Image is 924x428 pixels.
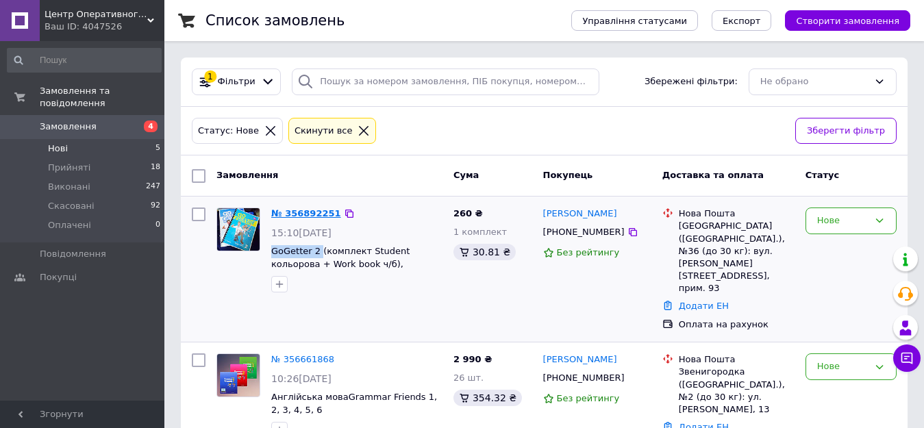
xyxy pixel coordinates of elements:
[40,121,97,133] span: Замовлення
[151,200,160,212] span: 92
[271,246,410,281] a: GoGetter 2 (комплект Student кольорова + Work book ч/б), англійська мова
[807,124,885,138] span: Зберегти фільтр
[806,170,840,180] span: Статус
[271,208,341,218] a: № 356892251
[679,353,795,366] div: Нова Пошта
[218,75,255,88] span: Фільтри
[195,124,262,138] div: Статус: Нове
[543,170,593,180] span: Покупець
[712,10,772,31] button: Експорт
[795,118,897,144] button: Зберегти фільтр
[155,142,160,155] span: 5
[453,354,492,364] span: 2 990 ₴
[453,373,484,383] span: 26 шт.
[540,223,627,241] div: [PHONE_NUMBER]
[543,353,617,366] a: [PERSON_NAME]
[216,170,278,180] span: Замовлення
[271,392,437,415] a: Англійська моваGrammar Friends 1, 2, 3, 4, 5, 6
[40,85,164,110] span: Замовлення та повідомлення
[40,248,106,260] span: Повідомлення
[679,318,795,331] div: Оплата на рахунок
[557,393,620,403] span: Без рейтингу
[271,373,332,384] span: 10:26[DATE]
[796,16,899,26] span: Створити замовлення
[582,16,687,26] span: Управління статусами
[204,71,216,83] div: 1
[645,75,738,88] span: Збережені фільтри:
[723,16,761,26] span: Експорт
[679,301,729,311] a: Додати ЕН
[205,12,345,29] h1: Список замовлень
[679,220,795,294] div: [GEOGRAPHIC_DATA] ([GEOGRAPHIC_DATA].), №36 (до 30 кг): вул. [PERSON_NAME][STREET_ADDRESS], прим. 93
[679,366,795,416] div: Звенигородка ([GEOGRAPHIC_DATA].), №2 (до 30 кг): ул. [PERSON_NAME], 13
[557,247,620,257] span: Без рейтингу
[216,353,260,397] a: Фото товару
[679,207,795,220] div: Нова Пошта
[571,10,698,31] button: Управління статусами
[292,124,355,138] div: Cкинути все
[271,354,334,364] a: № 356661868
[771,15,910,25] a: Створити замовлення
[271,227,332,238] span: 15:10[DATE]
[453,227,507,237] span: 1 комплект
[48,181,90,193] span: Виконані
[662,170,764,180] span: Доставка та оплата
[48,219,91,231] span: Оплачені
[217,354,260,396] img: Фото товару
[453,390,522,406] div: 354.32 ₴
[817,214,869,228] div: Нове
[540,369,627,387] div: [PHONE_NUMBER]
[292,68,599,95] input: Пошук за номером замовлення, ПІБ покупця, номером телефону, Email, номером накладної
[785,10,910,31] button: Створити замовлення
[48,142,68,155] span: Нові
[48,200,95,212] span: Скасовані
[893,344,921,372] button: Чат з покупцем
[144,121,158,132] span: 4
[155,219,160,231] span: 0
[146,181,160,193] span: 247
[45,21,164,33] div: Ваш ID: 4047526
[453,170,479,180] span: Cума
[7,48,162,73] input: Пошук
[543,207,617,221] a: [PERSON_NAME]
[216,207,260,251] a: Фото товару
[453,208,483,218] span: 260 ₴
[217,208,260,251] img: Фото товару
[453,244,516,260] div: 30.81 ₴
[817,360,869,374] div: Нове
[760,75,869,89] div: Не обрано
[45,8,147,21] span: Центр Оперативного Друку
[40,271,77,284] span: Покупці
[48,162,90,174] span: Прийняті
[151,162,160,174] span: 18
